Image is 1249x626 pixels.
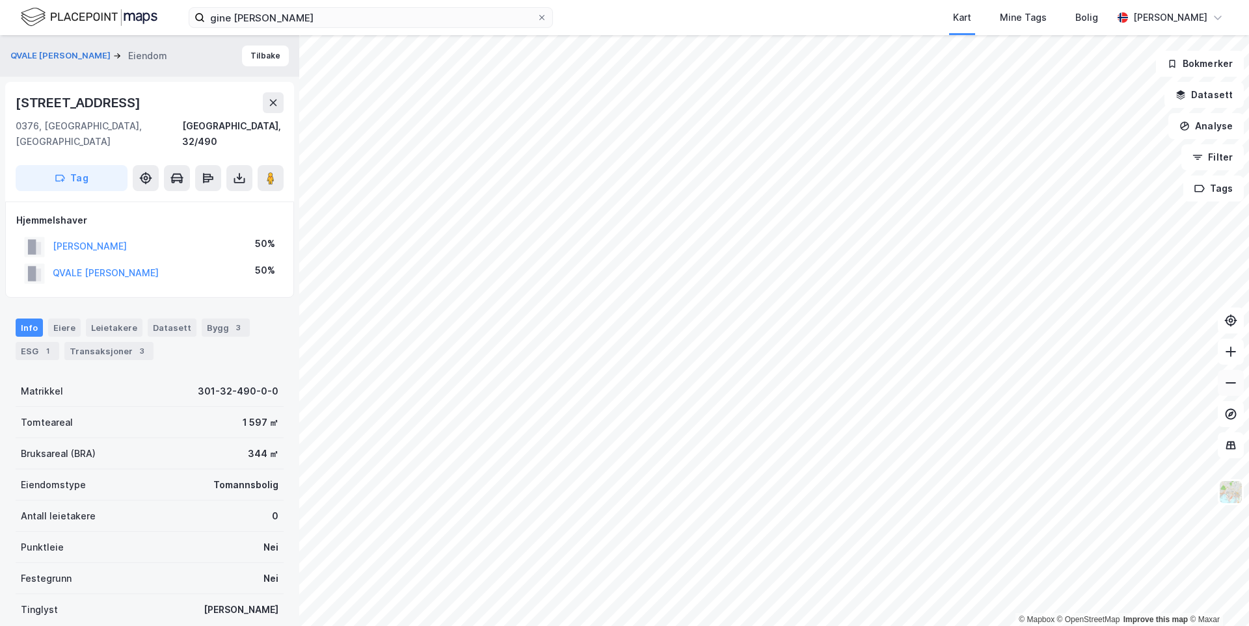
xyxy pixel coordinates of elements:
div: 1 [41,345,54,358]
button: Filter [1181,144,1244,170]
img: logo.f888ab2527a4732fd821a326f86c7f29.svg [21,6,157,29]
div: 3 [135,345,148,358]
div: Kontrollprogram for chat [1184,564,1249,626]
a: Improve this map [1123,615,1188,624]
button: Datasett [1164,82,1244,108]
div: Nei [263,540,278,555]
div: Tinglyst [21,602,58,618]
div: Bruksareal (BRA) [21,446,96,462]
div: ESG [16,342,59,360]
div: 1 597 ㎡ [243,415,278,430]
div: Leietakere [86,319,142,337]
div: Bygg [202,319,250,337]
div: Kart [953,10,971,25]
div: Eiendomstype [21,477,86,493]
div: 50% [255,236,275,252]
button: Tags [1183,176,1244,202]
div: Nei [263,571,278,586]
a: OpenStreetMap [1057,615,1120,624]
button: Tilbake [242,46,289,66]
button: Analyse [1168,113,1244,139]
div: Info [16,319,43,337]
div: Tomteareal [21,415,73,430]
iframe: Chat Widget [1184,564,1249,626]
img: Z [1218,480,1243,504]
div: Festegrunn [21,571,72,586]
div: Antall leietakere [21,508,96,524]
div: [PERSON_NAME] [1133,10,1207,25]
div: Punktleie [21,540,64,555]
button: Tag [16,165,128,191]
div: Transaksjoner [64,342,154,360]
div: 3 [232,321,245,334]
a: Mapbox [1019,615,1054,624]
div: Mine Tags [1000,10,1047,25]
div: Tomannsbolig [213,477,278,493]
div: [PERSON_NAME] [204,602,278,618]
div: Matrikkel [21,384,63,399]
div: Datasett [148,319,196,337]
div: 301-32-490-0-0 [198,384,278,399]
div: 0 [272,508,278,524]
div: [GEOGRAPHIC_DATA], 32/490 [182,118,284,150]
button: QVALE [PERSON_NAME] [10,49,113,62]
div: Bolig [1075,10,1098,25]
div: Eiendom [128,48,167,64]
div: Hjemmelshaver [16,213,283,228]
div: 0376, [GEOGRAPHIC_DATA], [GEOGRAPHIC_DATA] [16,118,182,150]
input: Søk på adresse, matrikkel, gårdeiere, leietakere eller personer [205,8,537,27]
div: Eiere [48,319,81,337]
div: 50% [255,263,275,278]
div: [STREET_ADDRESS] [16,92,143,113]
button: Bokmerker [1156,51,1244,77]
div: 344 ㎡ [248,446,278,462]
